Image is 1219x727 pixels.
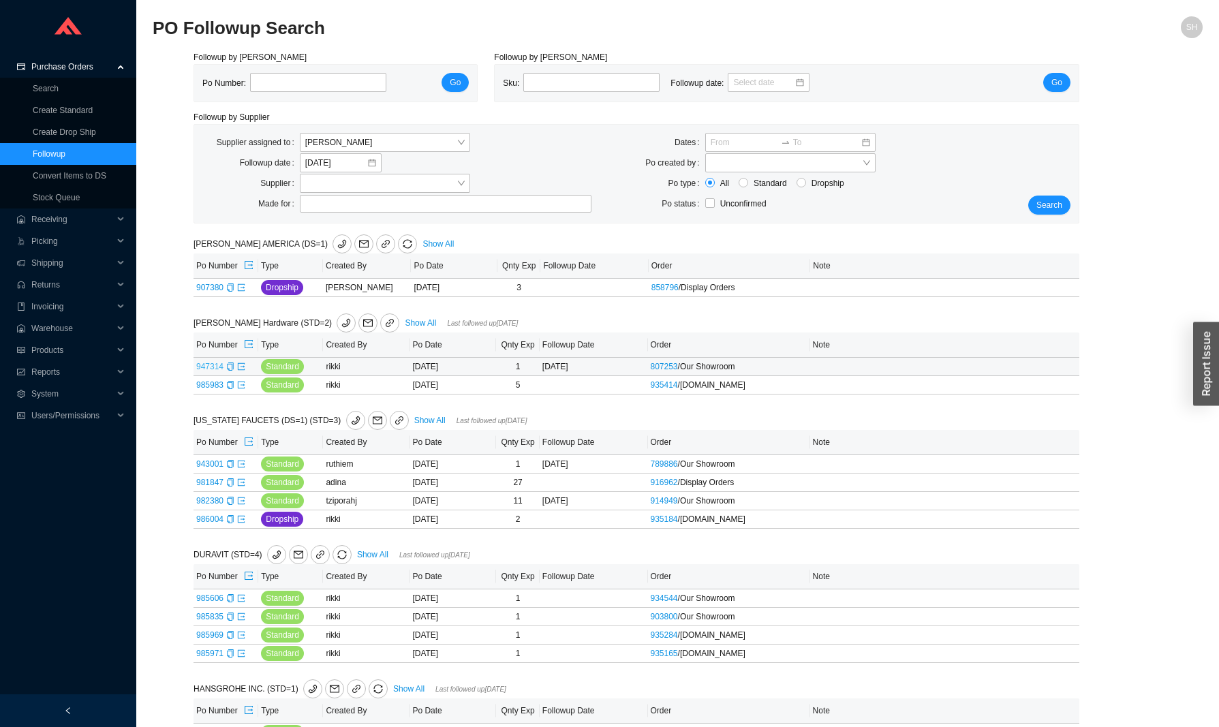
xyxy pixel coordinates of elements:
button: export [243,433,254,452]
a: export [237,630,245,640]
th: Note [810,332,1079,358]
button: Standard [261,359,304,374]
a: export [237,612,245,621]
a: Show All [357,550,388,559]
span: credit-card [16,63,26,71]
span: Tziporah Jakobovits [305,134,465,151]
input: From [711,136,778,149]
span: read [16,346,26,354]
button: sync [369,679,388,698]
a: Show All [405,318,436,328]
span: phone [337,318,355,328]
a: Create Standard [33,106,93,115]
span: Standard [266,476,299,489]
a: 943001 [196,459,223,469]
span: Products [31,339,113,361]
th: Order [648,430,810,455]
span: book [16,303,26,311]
span: Users/Permissions [31,405,113,427]
span: Standard [266,494,299,508]
button: Standard [261,591,304,606]
div: Po Number: [202,73,397,93]
a: Convert Items to DS [33,171,106,181]
span: export [237,362,245,371]
span: sync [333,550,351,559]
button: Go [442,73,469,92]
div: Copy [226,457,234,471]
div: [DATE] [542,360,645,373]
button: mail [358,313,377,332]
button: phone [333,234,352,253]
div: Copy [226,647,234,660]
span: fund [16,368,26,376]
th: Order [648,698,810,724]
div: Sku: Followup date: [503,73,820,93]
th: Po Date [410,430,496,455]
div: Copy [226,378,234,392]
a: export [237,380,245,390]
button: Standard [261,646,304,661]
a: 789886 [651,459,678,469]
td: / [DOMAIN_NAME] [648,510,810,529]
span: sync [399,239,416,249]
div: Copy [226,494,234,508]
td: 5 [496,376,539,395]
th: Followup Date [540,253,648,279]
span: left [64,707,72,715]
span: link [352,685,361,696]
span: SH [1186,16,1198,38]
span: swap-right [781,138,790,147]
td: [DATE] [410,455,496,474]
span: Standard [266,360,299,373]
td: ruthiem [323,455,410,474]
th: Followup Date [540,564,648,589]
span: Shipping [31,252,113,274]
button: Standard [261,628,304,643]
th: Note [810,564,1079,589]
td: [DATE] [410,358,496,376]
button: mail [289,545,308,564]
th: Type [258,564,323,589]
span: copy [226,649,234,658]
button: export [243,567,254,586]
td: 3 [497,279,540,297]
span: copy [226,497,234,505]
span: copy [226,362,234,371]
td: 27 [496,474,539,492]
span: All [715,176,735,190]
button: mail [325,679,344,698]
th: Type [258,430,323,455]
h2: PO Followup Search [153,16,940,40]
th: Note [810,253,1079,279]
span: Followup by [PERSON_NAME] [194,52,307,62]
th: Po Date [410,564,496,589]
span: mail [326,684,343,694]
span: sync [369,684,387,694]
span: export [237,631,245,639]
span: copy [226,381,234,389]
span: Standard [266,378,299,392]
a: 935165 [651,649,678,658]
a: 914949 [651,496,678,506]
a: 858796 [651,283,679,292]
label: Dates: [675,133,705,152]
a: 935184 [651,514,678,524]
span: Search [1036,198,1062,212]
td: 1 [496,455,539,474]
a: 916962 [651,478,678,487]
button: Standard [261,475,304,490]
div: Copy [226,360,234,373]
a: 985969 [196,630,223,640]
span: export [244,571,253,582]
td: [DATE] [410,608,496,626]
span: mail [355,239,373,249]
a: Show All [414,416,446,425]
td: 1 [496,626,539,645]
span: HANSGROHE INC. (STD=1) [194,684,390,694]
label: Made for: [258,194,300,213]
button: export [243,335,254,354]
span: export [237,460,245,468]
td: rikki [323,376,410,395]
span: export [244,437,253,448]
span: Standard [266,591,299,605]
